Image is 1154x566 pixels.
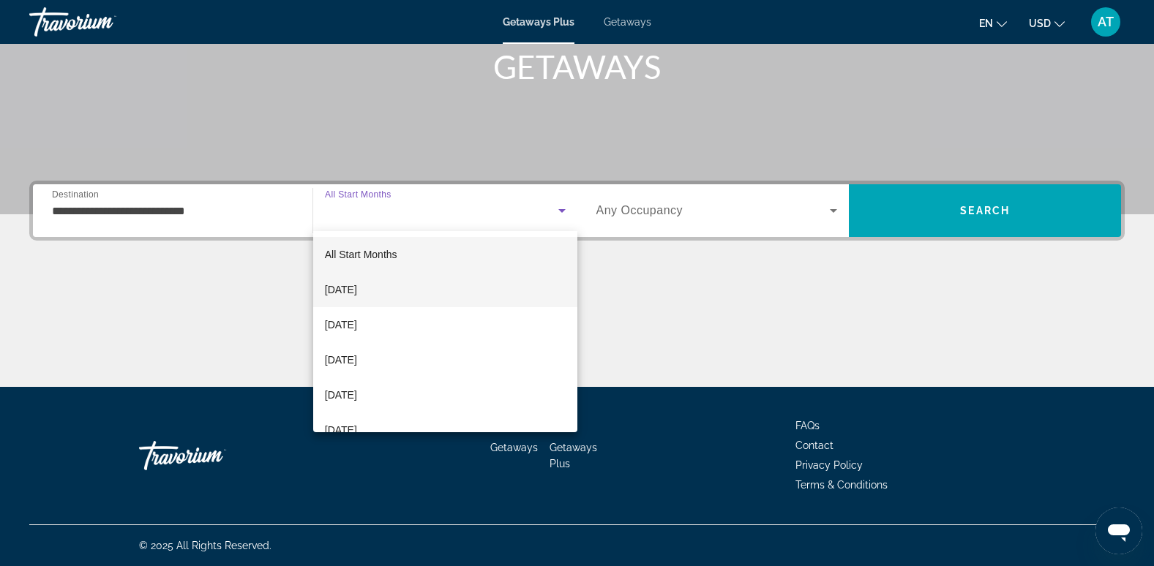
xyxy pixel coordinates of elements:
span: [DATE] [325,421,357,439]
span: [DATE] [325,281,357,298]
span: [DATE] [325,386,357,404]
iframe: Button to launch messaging window [1095,507,1142,554]
span: [DATE] [325,316,357,333]
span: All Start Months [325,249,397,260]
span: [DATE] [325,351,357,369]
